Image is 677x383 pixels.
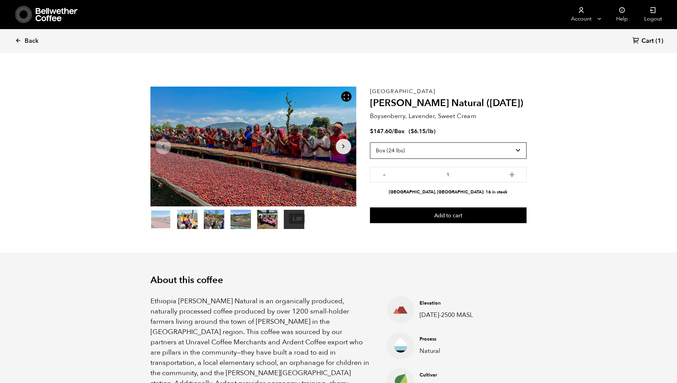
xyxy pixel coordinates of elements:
[411,127,414,135] span: $
[420,372,496,379] h4: Cultivar
[420,336,496,343] h4: Process
[508,170,516,177] button: +
[633,37,663,46] a: Cart (1)
[394,127,404,135] span: Box
[370,127,392,135] bdi: 147.60
[370,112,527,121] p: Boysenberry, Lavender, Sweet Cream
[284,210,304,229] video: Your browser does not support the video tag.
[392,127,394,135] span: /
[370,189,527,195] li: [GEOGRAPHIC_DATA], [GEOGRAPHIC_DATA]: 16 in stock
[641,37,654,45] span: Cart
[411,127,426,135] bdi: 6.15
[370,127,373,135] span: $
[380,170,389,177] button: -
[150,275,527,286] h2: About this coffee
[655,37,663,45] span: (1)
[25,37,39,45] span: Back
[420,300,496,307] h4: Elevation
[409,127,436,135] span: ( )
[420,346,496,356] p: Natural
[370,98,527,109] h2: [PERSON_NAME] Natural ([DATE])
[426,127,434,135] span: /lb
[370,207,527,223] button: Add to cart
[420,310,496,320] p: [DATE]-2500 MASL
